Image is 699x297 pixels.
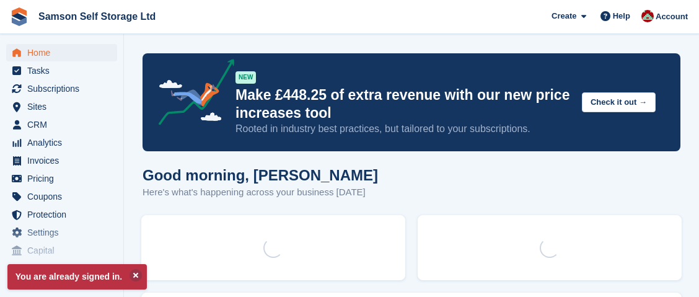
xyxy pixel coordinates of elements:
p: Make £448.25 of extra revenue with our new price increases tool [235,86,572,122]
span: CRM [27,116,102,133]
a: menu [6,206,117,223]
a: menu [6,224,117,241]
span: Home [27,44,102,61]
span: Help [613,10,630,22]
span: Invoices [27,152,102,169]
span: Pricing [27,170,102,187]
a: menu [6,98,117,115]
a: menu [6,80,117,97]
img: stora-icon-8386f47178a22dfd0bd8f6a31ec36ba5ce8667c1dd55bd0f319d3a0aa187defe.svg [10,7,29,26]
a: menu [6,134,117,151]
a: Samson Self Storage Ltd [33,6,160,27]
span: Tasks [27,62,102,79]
img: price-adjustments-announcement-icon-8257ccfd72463d97f412b2fc003d46551f7dbcb40ab6d574587a9cd5c0d94... [148,59,235,130]
a: menu [6,170,117,187]
p: Here's what's happening across your business [DATE] [143,185,378,200]
span: Settings [27,224,102,241]
p: You are already signed in. [7,264,147,290]
span: Subscriptions [27,80,102,97]
span: Coupons [27,188,102,205]
span: Create [552,10,576,22]
h1: Good morning, [PERSON_NAME] [143,167,378,184]
div: NEW [235,71,256,84]
a: menu [6,242,117,259]
span: Capital [27,242,102,259]
img: Ian [641,10,654,22]
a: menu [6,44,117,61]
span: Analytics [27,134,102,151]
p: Rooted in industry best practices, but tailored to your subscriptions. [235,122,572,136]
a: menu [6,62,117,79]
span: Protection [27,206,102,223]
a: menu [6,116,117,133]
a: menu [6,152,117,169]
a: menu [6,188,117,205]
button: Check it out → [582,92,656,113]
span: Sites [27,98,102,115]
span: Account [656,11,688,23]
